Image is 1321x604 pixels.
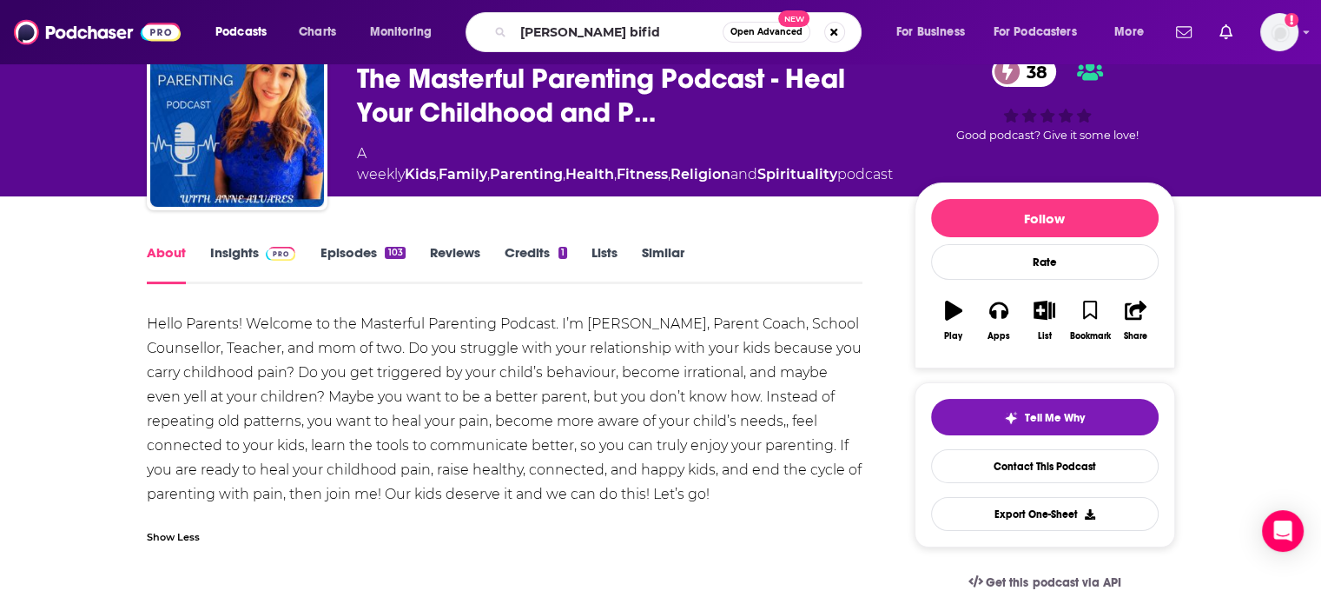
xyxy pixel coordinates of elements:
button: Share [1113,289,1158,352]
button: List [1021,289,1067,352]
input: Search podcasts, credits, & more... [513,18,723,46]
button: open menu [203,18,289,46]
a: Charts [287,18,347,46]
button: open menu [358,18,454,46]
a: 38 [992,56,1056,87]
button: Apps [976,289,1021,352]
a: InsightsPodchaser Pro [210,244,296,284]
span: Monitoring [370,20,432,44]
div: Hello Parents! Welcome to the Masterful Parenting Podcast. I’m [PERSON_NAME], Parent Coach, Schoo... [147,312,863,507]
button: Bookmark [1067,289,1113,352]
span: , [563,166,565,183]
span: , [436,166,439,183]
button: open menu [884,18,987,46]
span: , [487,166,490,183]
span: Open Advanced [730,28,803,37]
a: Credits1 [505,244,567,284]
a: Health [565,166,614,183]
span: Podcasts [215,20,267,44]
span: , [614,166,617,183]
a: Show notifications dropdown [1169,17,1199,47]
span: For Business [896,20,965,44]
div: Open Intercom Messenger [1262,510,1304,552]
div: Rate [931,244,1159,280]
a: Parenting [490,166,563,183]
a: About [147,244,186,284]
span: 38 [1009,56,1056,87]
button: Export One-Sheet [931,497,1159,531]
span: Get this podcast via API [986,575,1120,590]
div: Bookmark [1069,331,1110,342]
a: Lists [591,244,618,284]
button: Follow [931,199,1159,237]
img: Podchaser - Follow, Share and Rate Podcasts [14,16,181,49]
div: Apps [987,331,1010,342]
a: Kids [405,166,436,183]
span: Charts [299,20,336,44]
span: For Podcasters [994,20,1077,44]
a: Family [439,166,487,183]
a: Spirituality [757,166,837,183]
div: 1 [558,247,567,259]
span: , [668,166,670,183]
span: Good podcast? Give it some love! [956,129,1139,142]
span: New [778,10,809,27]
a: Similar [642,244,684,284]
a: Fitness [617,166,668,183]
img: The Masterful Parenting Podcast - Heal Your Childhood and Parent Better Through Relational Parenting [150,33,324,207]
div: List [1038,331,1052,342]
button: Show profile menu [1260,13,1298,51]
a: Get this podcast via API [954,561,1135,604]
span: Logged in as Bcprpro33 [1260,13,1298,51]
div: A weekly podcast [357,143,893,185]
img: tell me why sparkle [1004,411,1018,425]
a: Show notifications dropdown [1212,17,1239,47]
a: Reviews [430,244,480,284]
button: Open AdvancedNew [723,22,810,43]
img: User Profile [1260,13,1298,51]
div: Search podcasts, credits, & more... [482,12,878,52]
button: open menu [1102,18,1166,46]
div: 38Good podcast? Give it some love! [921,45,1175,154]
svg: Add a profile image [1285,13,1298,27]
span: Tell Me Why [1025,411,1085,425]
a: Religion [670,166,730,183]
span: More [1114,20,1144,44]
a: Contact This Podcast [931,449,1159,483]
div: 103 [385,247,405,259]
div: Play [944,331,962,342]
img: Podchaser Pro [266,247,296,261]
button: open menu [982,18,1102,46]
div: Share [1124,331,1147,342]
span: and [730,166,757,183]
a: Episodes103 [320,244,405,284]
button: tell me why sparkleTell Me Why [931,399,1159,435]
button: Play [931,289,976,352]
